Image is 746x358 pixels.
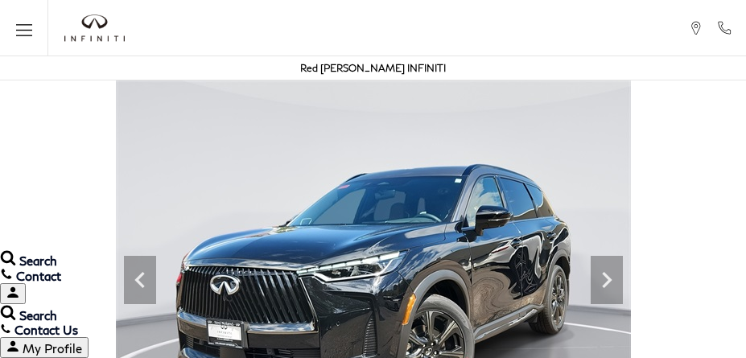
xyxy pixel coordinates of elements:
img: INFINITI [64,14,125,42]
span: Contact Us [14,323,78,337]
a: infiniti [64,14,125,42]
span: My Profile [23,341,82,356]
span: Search [19,253,57,268]
span: Contact [16,269,61,283]
a: Red [PERSON_NAME] INFINITI [300,62,446,74]
span: Search [19,308,57,323]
